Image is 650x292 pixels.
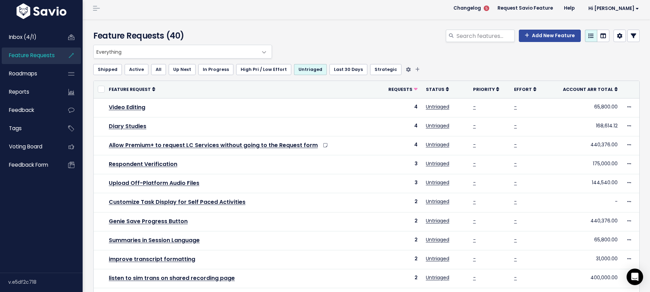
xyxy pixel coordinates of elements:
[563,86,613,92] span: Account ARR Total
[426,141,449,148] a: Untriaged
[514,86,536,93] a: Effort
[377,212,422,231] td: 2
[580,3,644,14] a: Hi [PERSON_NAME]
[546,117,621,136] td: 168,614.12
[456,30,515,42] input: Search features...
[514,255,517,262] a: -
[492,3,558,13] a: Request Savio Feature
[2,66,57,82] a: Roadmaps
[9,125,22,132] span: Tags
[198,64,233,75] a: In Progress
[546,269,621,288] td: 400,000.00
[484,6,489,11] span: 5
[473,274,476,281] a: -
[514,198,517,205] a: -
[426,217,449,224] a: Untriaged
[377,231,422,250] td: 2
[93,30,269,42] h4: Feature Requests (40)
[329,64,367,75] a: Last 30 Days
[473,236,476,243] a: -
[473,86,495,92] span: Priority
[109,198,245,206] a: Customize Task Display for Self Paced Activities
[377,117,422,136] td: 4
[9,161,48,168] span: Feedback form
[473,217,476,224] a: -
[514,86,532,92] span: Effort
[426,236,449,243] a: Untriaged
[546,250,621,269] td: 31,000.00
[514,274,517,281] a: -
[125,64,148,75] a: Active
[473,86,499,93] a: Priority
[546,136,621,155] td: 440,376.00
[627,269,643,285] div: Open Intercom Messenger
[514,236,517,243] a: -
[426,86,444,92] span: Status
[377,136,422,155] td: 4
[109,217,188,225] a: Genie Save Progress Button
[514,179,517,186] a: -
[109,86,155,93] a: Feature Request
[109,122,146,130] a: Diary Studies
[558,3,580,13] a: Help
[93,45,272,59] span: Everything
[377,269,422,288] td: 2
[514,122,517,129] a: -
[546,174,621,193] td: 144,540.00
[453,6,481,11] span: Changelog
[519,30,581,42] a: Add New Feature
[426,103,449,110] a: Untriaged
[426,274,449,281] a: Untriaged
[15,3,68,19] img: logo-white.9d6f32f41409.svg
[426,179,449,186] a: Untriaged
[2,29,57,45] a: Inbox (4/1)
[473,179,476,186] a: -
[109,160,177,168] a: Respondent Verification
[2,157,57,173] a: Feedback form
[473,103,476,110] a: -
[388,86,412,92] span: Requests
[546,193,621,212] td: -
[94,45,258,58] span: Everything
[426,255,449,262] a: Untriaged
[2,102,57,118] a: Feedback
[377,155,422,174] td: 3
[514,103,517,110] a: -
[546,212,621,231] td: 440,376.00
[151,64,166,75] a: All
[377,98,422,117] td: 4
[2,48,57,63] a: Feature Requests
[2,121,57,136] a: Tags
[426,198,449,205] a: Untriaged
[2,84,57,100] a: Reports
[377,193,422,212] td: 2
[9,143,42,150] span: Voting Board
[546,155,621,174] td: 175,000.00
[93,64,122,75] a: Shipped
[473,141,476,148] a: -
[9,106,34,114] span: Feedback
[8,273,83,291] div: v.e5df2c718
[9,52,55,59] span: Feature Requests
[9,33,36,41] span: Inbox (4/1)
[109,236,200,244] a: Summaries in Session Language
[426,122,449,129] a: Untriaged
[2,139,57,155] a: Voting Board
[109,255,195,263] a: improve transcript formatting
[473,122,476,129] a: -
[236,64,291,75] a: High Pri / Low Effort
[388,86,418,93] a: Requests
[426,160,449,167] a: Untriaged
[93,64,640,75] ul: Filter feature requests
[473,255,476,262] a: -
[377,250,422,269] td: 2
[426,86,449,93] a: Status
[588,6,639,11] span: Hi [PERSON_NAME]
[370,64,401,75] a: Strategic
[377,174,422,193] td: 3
[473,198,476,205] a: -
[9,88,29,95] span: Reports
[109,141,318,149] a: Allow Premium+ to request LC Services without going to the Request form
[514,160,517,167] a: -
[169,64,196,75] a: Up Next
